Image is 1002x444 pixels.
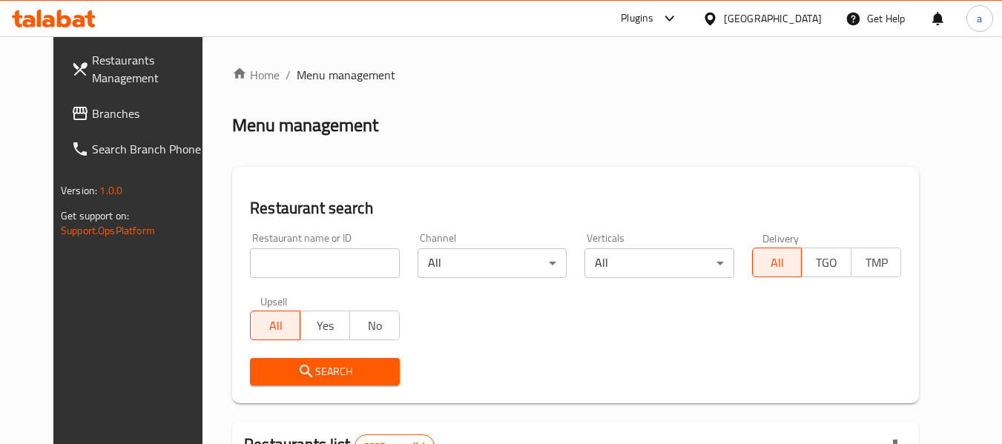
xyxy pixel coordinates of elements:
span: All [257,315,294,337]
div: [GEOGRAPHIC_DATA] [724,10,822,27]
button: No [349,311,400,340]
span: No [356,315,394,337]
span: Get support on: [61,206,129,225]
div: All [584,248,734,278]
a: Branches [59,96,221,131]
button: All [250,311,300,340]
button: Search [250,358,399,385]
div: Plugins [621,10,653,27]
button: Yes [300,311,350,340]
h2: Menu management [232,113,378,137]
button: All [752,248,802,277]
button: TGO [801,248,851,277]
li: / [286,66,291,84]
span: Restaurants Management [92,51,209,87]
span: All [759,252,797,274]
button: TMP [851,248,901,277]
span: Search Branch Phone [92,140,209,158]
span: Search [262,362,387,381]
a: Search Branch Phone [59,131,221,167]
span: Version: [61,181,97,200]
span: Branches [92,105,209,122]
input: Search for restaurant name or ID.. [250,248,399,278]
h2: Restaurant search [250,197,901,219]
span: Menu management [297,66,395,84]
span: Yes [306,315,344,337]
label: Delivery [762,233,800,243]
label: Upsell [260,296,288,306]
a: Home [232,66,280,84]
a: Support.OpsPlatform [61,221,155,240]
span: TMP [857,252,895,274]
nav: breadcrumb [232,66,919,84]
span: a [977,10,982,27]
span: TGO [808,252,846,274]
div: All [418,248,567,278]
span: 1.0.0 [99,181,122,200]
a: Restaurants Management [59,42,221,96]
